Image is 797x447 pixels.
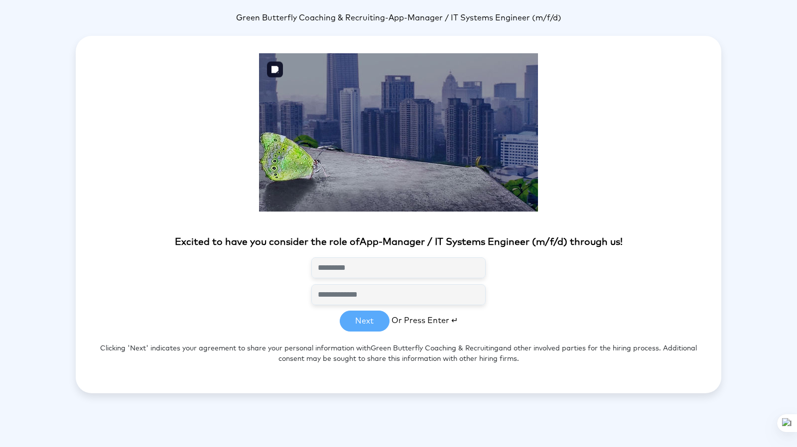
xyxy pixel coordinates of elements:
p: Excited to have you consider the role of [76,235,721,250]
span: Green Butterfly Coaching & Recruiting [236,14,385,22]
span: Or Press Enter ↵ [392,317,458,325]
span: App-Manager / IT Systems Engineer (m/f/d) [389,14,561,22]
span: Green Butterfly Coaching & Recruiting [371,345,499,352]
p: Clicking 'Next' indicates your agreement to share your personal information with and other involv... [76,332,721,376]
span: App-Manager / IT Systems Engineer (m/f/d) through us! [360,237,623,247]
p: - [76,12,721,24]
